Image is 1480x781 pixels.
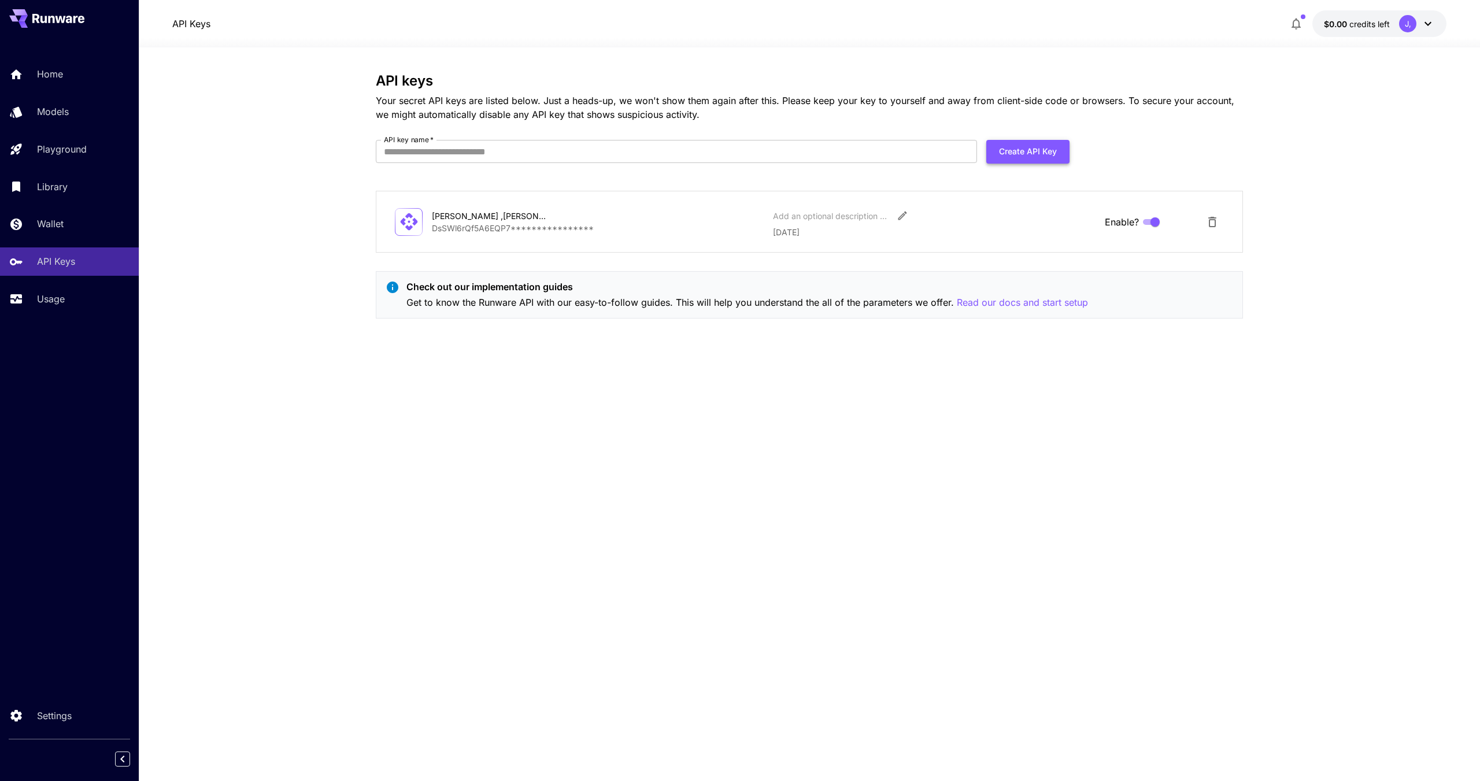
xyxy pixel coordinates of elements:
[37,709,72,723] p: Settings
[115,752,130,767] button: Collapse sidebar
[37,292,65,306] p: Usage
[1324,19,1349,29] span: $0.00
[957,295,1088,310] button: Read our docs and start setup
[37,142,87,156] p: Playground
[37,105,69,119] p: Models
[432,210,547,222] div: [PERSON_NAME] ,[PERSON_NAME]
[37,217,64,231] p: Wallet
[1399,15,1416,32] div: J,
[37,254,75,268] p: API Keys
[37,67,63,81] p: Home
[172,17,210,31] nav: breadcrumb
[376,73,1243,89] h3: API keys
[773,210,889,222] div: Add an optional description or comment
[124,749,139,769] div: Collapse sidebar
[172,17,210,31] a: API Keys
[37,180,68,194] p: Library
[406,295,1088,310] p: Get to know the Runware API with our easy-to-follow guides. This will help you understand the all...
[892,205,913,226] button: Edit
[1105,215,1139,229] span: Enable?
[1324,18,1390,30] div: $0.00
[1201,210,1224,234] button: Delete API Key
[376,94,1243,121] p: Your secret API keys are listed below. Just a heads-up, we won't show them again after this. Plea...
[773,226,1096,238] p: [DATE]
[384,135,434,145] label: API key name
[1349,19,1390,29] span: credits left
[1312,10,1446,37] button: $0.00J,
[986,140,1070,164] button: Create API Key
[406,280,1088,294] p: Check out our implementation guides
